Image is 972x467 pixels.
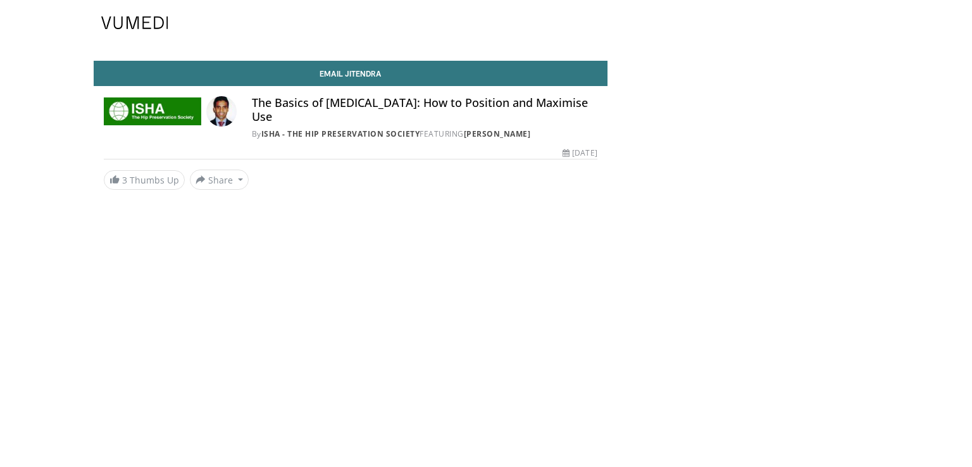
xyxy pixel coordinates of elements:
button: Share [190,170,249,190]
img: Avatar [206,96,237,127]
h4: The Basics of [MEDICAL_DATA]: How to Position and Maximise Use [252,96,597,123]
div: [DATE] [563,147,597,159]
a: Email Jitendra [94,61,607,86]
img: ISHA - The Hip Preservation Society [104,96,201,127]
a: ISHA - The Hip Preservation Society [261,128,420,139]
a: [PERSON_NAME] [464,128,531,139]
div: By FEATURING [252,128,597,140]
span: 3 [122,174,127,186]
a: 3 Thumbs Up [104,170,185,190]
img: VuMedi Logo [101,16,168,29]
